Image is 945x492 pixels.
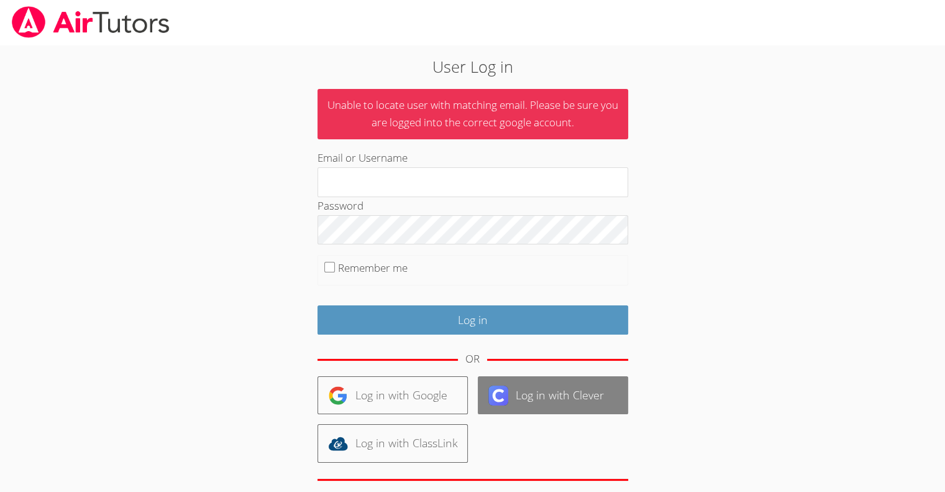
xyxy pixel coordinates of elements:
[478,376,628,414] a: Log in with Clever
[11,6,171,38] img: airtutors_banner-c4298cdbf04f3fff15de1276eac7730deb9818008684d7c2e4769d2f7ddbe033.png
[328,434,348,453] img: classlink-logo-d6bb404cc1216ec64c9a2012d9dc4662098be43eaf13dc465df04b49fa7ab582.svg
[317,89,628,140] p: Unable to locate user with matching email. Please be sure you are logged into the correct google ...
[317,198,363,213] label: Password
[338,261,408,275] label: Remember me
[317,151,408,165] label: Email or Username
[488,386,508,406] img: clever-logo-6eab21bc6e7a338710f1a6ff85c0baf02591cd810cc4098c63d3a4b26e2feb20.svg
[328,386,348,406] img: google-logo-50288ca7cdecda66e5e0955fdab243c47b7ad437acaf1139b6f446037453330a.svg
[465,350,480,368] div: OR
[317,305,628,335] input: Log in
[217,55,728,78] h2: User Log in
[317,376,468,414] a: Log in with Google
[317,424,468,462] a: Log in with ClassLink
